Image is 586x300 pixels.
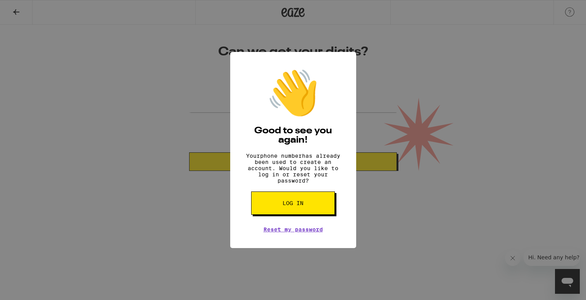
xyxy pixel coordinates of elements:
[5,5,56,12] span: Hi. Need any help?
[283,200,303,206] span: Log in
[266,67,320,119] div: 👋
[242,153,345,184] p: Your phone number has already been used to create an account. Would you like to log in or reset y...
[251,191,335,215] button: Log in
[242,126,345,145] h2: Good to see you again!
[264,226,323,233] a: Reset my password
